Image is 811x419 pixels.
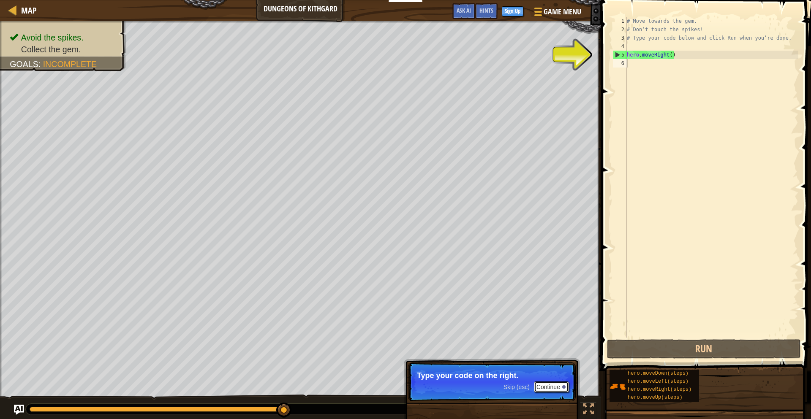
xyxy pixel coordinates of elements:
span: Goals [10,59,38,69]
button: Continue [534,381,569,392]
div: 1 [613,17,627,25]
div: 4 [613,42,627,51]
div: 6 [613,59,627,68]
span: hero.moveUp(steps) [628,395,683,400]
li: Collect the gem. [10,43,117,55]
span: Ask AI [457,6,471,14]
span: Map [21,5,37,16]
span: Hints [479,6,493,14]
button: Game Menu [528,3,586,23]
span: hero.moveRight(steps) [628,387,691,392]
span: Skip (esc) [503,384,530,390]
span: Incomplete [43,59,97,69]
span: : [38,59,43,69]
img: portrait.png [610,378,626,395]
a: Map [17,5,37,16]
span: hero.moveLeft(steps) [628,378,689,384]
button: Run [607,339,801,359]
button: Sign Up [502,6,523,16]
button: Toggle fullscreen [580,402,597,419]
span: hero.moveDown(steps) [628,370,689,376]
button: Ask AI [14,405,24,415]
div: 5 [613,51,627,59]
div: 2 [613,25,627,34]
span: Collect the gem. [21,45,81,54]
span: Game Menu [544,6,581,17]
li: Avoid the spikes. [10,32,117,43]
span: Avoid the spikes. [21,33,84,42]
div: 3 [613,34,627,42]
p: Type your code on the right. [417,371,567,380]
button: Ask AI [452,3,475,19]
